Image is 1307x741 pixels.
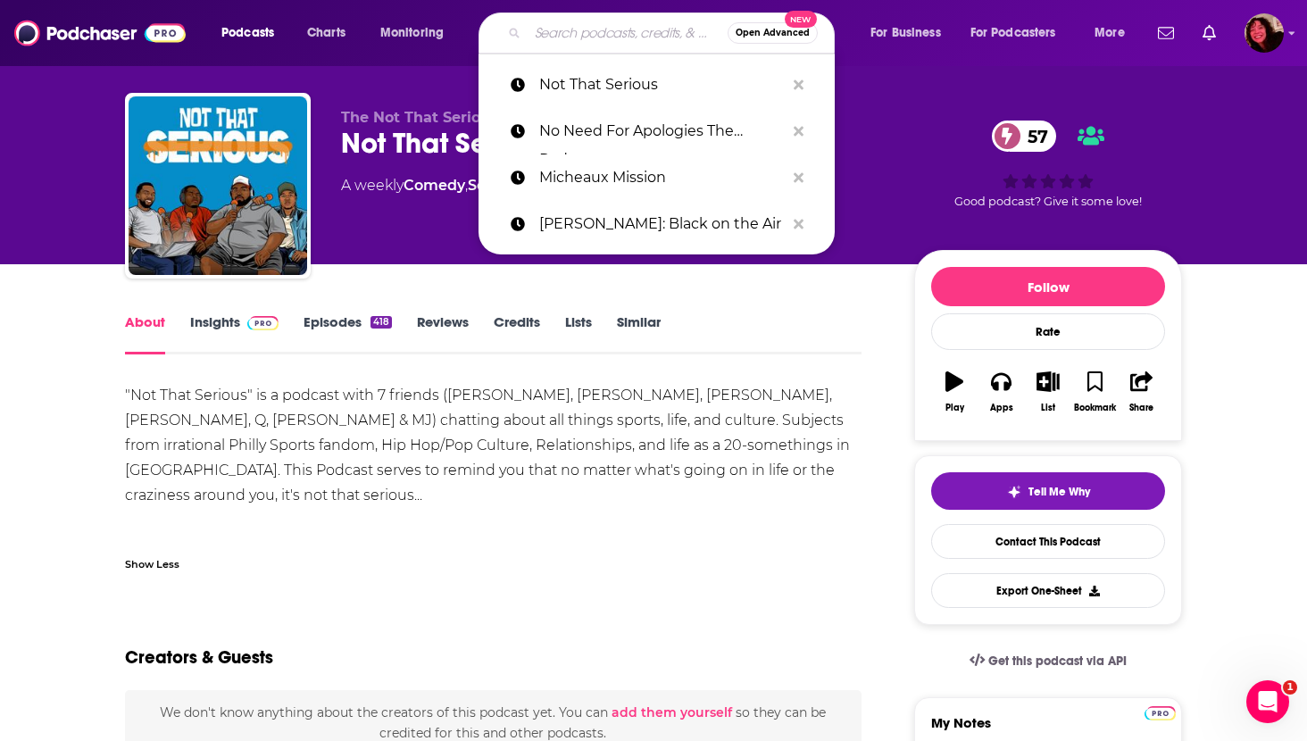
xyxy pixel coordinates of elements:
[785,11,817,28] span: New
[1010,121,1057,152] span: 57
[479,108,835,154] a: No Need For Apologies The Podcast
[341,175,712,196] div: A weekly podcast
[479,154,835,201] a: Micheaux Mission
[1095,21,1125,46] span: More
[368,19,467,47] button: open menu
[931,267,1165,306] button: Follow
[209,19,297,47] button: open menu
[528,19,728,47] input: Search podcasts, credits, & more...
[954,195,1142,208] span: Good podcast? Give it some love!
[304,313,392,354] a: Episodes418
[931,573,1165,608] button: Export One-Sheet
[129,96,307,275] img: Not That Serious
[1082,19,1147,47] button: open menu
[1071,360,1118,424] button: Bookmark
[1245,13,1284,53] img: User Profile
[380,21,444,46] span: Monitoring
[736,29,810,37] span: Open Advanced
[160,704,826,740] span: We don't know anything about the creators of this podcast yet . You can so they can be credited f...
[1025,360,1071,424] button: List
[404,177,465,194] a: Comedy
[992,121,1057,152] a: 57
[970,21,1056,46] span: For Podcasters
[465,177,468,194] span: ,
[494,313,540,354] a: Credits
[495,12,852,54] div: Search podcasts, credits, & more...
[728,22,818,44] button: Open AdvancedNew
[978,360,1024,424] button: Apps
[931,313,1165,350] div: Rate
[341,109,563,126] span: The Not That Serious Podcast
[417,313,469,354] a: Reviews
[612,705,732,720] button: add them yourself
[870,21,941,46] span: For Business
[539,201,785,247] p: Larry Wilmore: Black on the Air
[565,313,592,354] a: Lists
[1151,18,1181,48] a: Show notifications dropdown
[1283,680,1297,695] span: 1
[1195,18,1223,48] a: Show notifications dropdown
[945,403,964,413] div: Play
[931,360,978,424] button: Play
[1145,706,1176,720] img: Podchaser Pro
[1119,360,1165,424] button: Share
[14,16,186,50] img: Podchaser - Follow, Share and Rate Podcasts
[617,313,661,354] a: Similar
[1145,704,1176,720] a: Pro website
[221,21,274,46] span: Podcasts
[990,403,1013,413] div: Apps
[307,21,345,46] span: Charts
[125,646,273,669] h2: Creators & Guests
[1246,680,1289,723] iframe: Intercom live chat
[959,19,1082,47] button: open menu
[955,639,1141,683] a: Get this podcast via API
[539,62,785,108] p: Not That Serious
[479,62,835,108] a: Not That Serious
[914,109,1182,220] div: 57Good podcast? Give it some love!
[1129,403,1153,413] div: Share
[931,472,1165,510] button: tell me why sparkleTell Me Why
[1007,485,1021,499] img: tell me why sparkle
[1245,13,1284,53] span: Logged in as Kathryn-Musilek
[190,313,279,354] a: InsightsPodchaser Pro
[1028,485,1090,499] span: Tell Me Why
[988,654,1127,669] span: Get this podcast via API
[931,524,1165,559] a: Contact This Podcast
[247,316,279,330] img: Podchaser Pro
[858,19,963,47] button: open menu
[125,313,165,354] a: About
[479,201,835,247] a: [PERSON_NAME]: Black on the Air
[1245,13,1284,53] button: Show profile menu
[125,383,862,558] div: "Not That Serious" is a podcast with 7 friends ([PERSON_NAME], [PERSON_NAME], [PERSON_NAME], [PER...
[1074,403,1116,413] div: Bookmark
[1041,403,1055,413] div: List
[468,177,521,194] a: Society
[296,19,356,47] a: Charts
[370,316,392,329] div: 418
[539,108,785,154] p: No Need For Apologies The Podcast
[539,154,785,201] p: Micheaux Mission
